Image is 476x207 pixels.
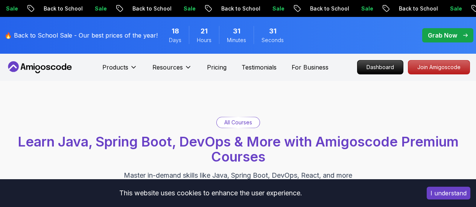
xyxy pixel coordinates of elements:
p: Products [102,63,128,72]
a: Pricing [207,63,227,72]
p: Master in-demand skills like Java, Spring Boot, DevOps, React, and more through hands-on, expert-... [112,170,365,202]
p: Dashboard [357,60,403,74]
p: Resources [152,63,183,72]
p: Sale [176,5,200,12]
span: Hours [197,36,211,44]
span: Seconds [262,36,284,44]
p: Join Amigoscode [408,60,470,74]
p: Sale [442,5,466,12]
button: Resources [152,63,192,78]
p: Grab Now [428,31,457,40]
span: 31 Minutes [233,26,240,36]
p: Sale [265,5,289,12]
p: Back to School [391,5,442,12]
button: Accept cookies [427,187,470,199]
p: Back to School [36,5,87,12]
button: Products [102,63,137,78]
div: This website uses cookies to enhance the user experience. [6,185,415,201]
span: 18 Days [172,26,179,36]
a: Join Amigoscode [408,60,470,74]
p: Back to School [125,5,176,12]
span: 21 Hours [201,26,208,36]
p: Sale [87,5,111,12]
p: All Courses [224,119,252,126]
span: 31 Seconds [269,26,277,36]
a: Dashboard [357,60,403,74]
span: Learn Java, Spring Boot, DevOps & More with Amigoscode Premium Courses [18,133,459,165]
p: Back to School [302,5,353,12]
span: Minutes [227,36,246,44]
p: 🔥 Back to School Sale - Our best prices of the year! [5,31,158,40]
a: Testimonials [242,63,277,72]
span: Days [169,36,181,44]
a: For Business [292,63,328,72]
p: Back to School [213,5,265,12]
p: Sale [353,5,377,12]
